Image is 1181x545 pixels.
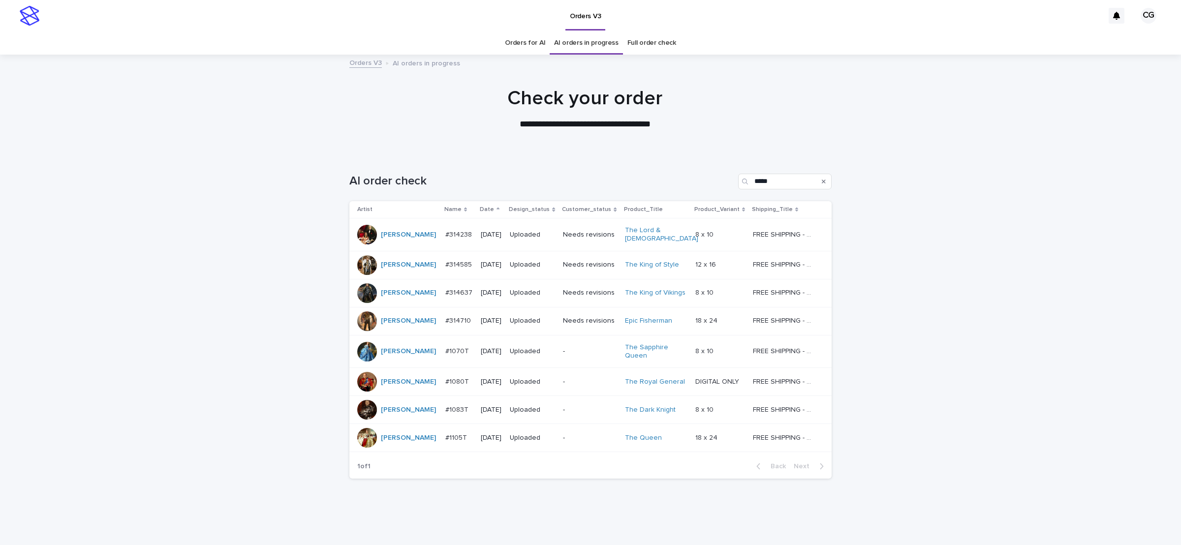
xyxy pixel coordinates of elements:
[481,317,502,325] p: [DATE]
[765,463,786,470] span: Back
[625,317,672,325] a: Epic Fisherman
[349,57,382,68] a: Orders V3
[445,287,474,297] p: #314637
[752,204,793,215] p: Shipping_Title
[625,289,685,297] a: The King of Vikings
[563,261,617,269] p: Needs revisions
[753,315,816,325] p: FREE SHIPPING - preview in 1-2 business days, after your approval delivery will take 5-10 b.d.
[695,432,719,442] p: 18 x 24
[625,434,662,442] a: The Queen
[349,218,832,251] tr: [PERSON_NAME] #314238#314238 [DATE]UploadedNeeds revisionsThe Lord & [DEMOGRAPHIC_DATA] 8 x 108 x...
[481,406,502,414] p: [DATE]
[563,406,617,414] p: -
[753,432,816,442] p: FREE SHIPPING - preview in 1-2 business days, after your approval delivery will take 5-10 b.d.
[510,289,555,297] p: Uploaded
[695,229,715,239] p: 8 x 10
[625,261,679,269] a: The King of Style
[344,87,826,110] h1: Check your order
[349,454,378,479] p: 1 of 1
[349,335,832,368] tr: [PERSON_NAME] #1070T#1070T [DATE]Uploaded-The Sapphire Queen 8 x 108 x 10 FREE SHIPPING - preview...
[505,31,545,55] a: Orders for AI
[625,406,676,414] a: The Dark Knight
[510,347,555,356] p: Uploaded
[445,315,473,325] p: #314710
[695,259,718,269] p: 12 x 16
[563,434,617,442] p: -
[753,229,816,239] p: FREE SHIPPING - preview in 1-2 business days, after your approval delivery will take 5-10 b.d.
[349,279,832,307] tr: [PERSON_NAME] #314637#314637 [DATE]UploadedNeeds revisionsThe King of Vikings 8 x 108 x 10 FREE S...
[563,378,617,386] p: -
[481,231,502,239] p: [DATE]
[381,434,436,442] a: [PERSON_NAME]
[562,204,611,215] p: Customer_status
[381,406,436,414] a: [PERSON_NAME]
[748,462,790,471] button: Back
[695,287,715,297] p: 8 x 10
[695,404,715,414] p: 8 x 10
[381,378,436,386] a: [PERSON_NAME]
[20,6,39,26] img: stacker-logo-s-only.png
[753,287,816,297] p: FREE SHIPPING - preview in 1-2 business days, after your approval delivery will take 5-10 b.d.
[381,347,436,356] a: [PERSON_NAME]
[445,404,470,414] p: #1083T
[563,289,617,297] p: Needs revisions
[510,434,555,442] p: Uploaded
[695,376,741,386] p: DIGITAL ONLY
[445,259,474,269] p: #314585
[444,204,462,215] p: Name
[510,378,555,386] p: Uploaded
[349,368,832,396] tr: [PERSON_NAME] #1080T#1080T [DATE]Uploaded-The Royal General DIGITAL ONLYDIGITAL ONLY FREE SHIPPIN...
[563,231,617,239] p: Needs revisions
[625,343,686,360] a: The Sapphire Queen
[393,57,460,68] p: AI orders in progress
[694,204,740,215] p: Product_Variant
[625,226,698,243] a: The Lord & [DEMOGRAPHIC_DATA]
[481,289,502,297] p: [DATE]
[695,315,719,325] p: 18 x 24
[625,378,685,386] a: The Royal General
[753,345,816,356] p: FREE SHIPPING - preview in 1-2 business days, after your approval delivery will take 5-10 b.d.
[753,404,816,414] p: FREE SHIPPING - preview in 1-2 business days, after your approval delivery will take 5-10 b.d.
[510,261,555,269] p: Uploaded
[510,406,555,414] p: Uploaded
[753,259,816,269] p: FREE SHIPPING - preview in 1-2 business days, after your approval delivery will take 5-10 b.d.
[481,261,502,269] p: [DATE]
[790,462,832,471] button: Next
[349,251,832,279] tr: [PERSON_NAME] #314585#314585 [DATE]UploadedNeeds revisionsThe King of Style 12 x 1612 x 16 FREE S...
[445,376,471,386] p: #1080T
[753,376,816,386] p: FREE SHIPPING - preview in 1-2 business days, after your approval delivery will take 5-10 b.d.
[509,204,550,215] p: Design_status
[554,31,619,55] a: AI orders in progress
[381,289,436,297] a: [PERSON_NAME]
[1141,8,1156,24] div: CG
[349,424,832,452] tr: [PERSON_NAME] #1105T#1105T [DATE]Uploaded-The Queen 18 x 2418 x 24 FREE SHIPPING - preview in 1-2...
[510,317,555,325] p: Uploaded
[510,231,555,239] p: Uploaded
[738,174,832,189] input: Search
[695,345,715,356] p: 8 x 10
[481,434,502,442] p: [DATE]
[445,432,469,442] p: #1105T
[445,229,474,239] p: #314238
[480,204,494,215] p: Date
[349,396,832,424] tr: [PERSON_NAME] #1083T#1083T [DATE]Uploaded-The Dark Knight 8 x 108 x 10 FREE SHIPPING - preview in...
[357,204,373,215] p: Artist
[481,378,502,386] p: [DATE]
[481,347,502,356] p: [DATE]
[381,231,436,239] a: [PERSON_NAME]
[349,307,832,335] tr: [PERSON_NAME] #314710#314710 [DATE]UploadedNeeds revisionsEpic Fisherman 18 x 2418 x 24 FREE SHIP...
[381,317,436,325] a: [PERSON_NAME]
[624,204,663,215] p: Product_Title
[563,317,617,325] p: Needs revisions
[794,463,815,470] span: Next
[445,345,471,356] p: #1070T
[627,31,676,55] a: Full order check
[349,174,734,188] h1: AI order check
[563,347,617,356] p: -
[381,261,436,269] a: [PERSON_NAME]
